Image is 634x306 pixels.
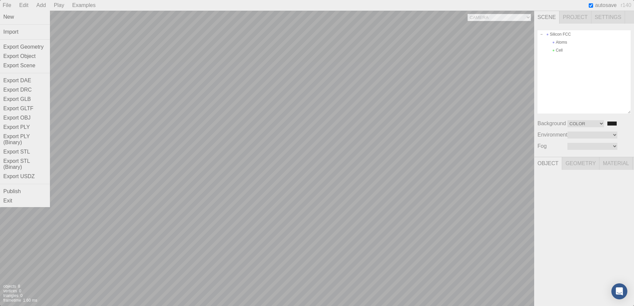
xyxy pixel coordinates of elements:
span: Object [534,157,562,170]
span: Background [537,121,567,127]
span: Geometry [562,157,599,170]
span: Support [13,5,37,11]
div: Cell [537,46,631,54]
span: Material [599,157,633,170]
span: Fog [537,143,567,149]
div: Open Intercom Messenger [611,283,627,299]
span: Project [559,11,591,24]
span: autosave [595,2,617,8]
div: Atoms [537,38,631,46]
span: Scene [534,11,559,24]
div: Silicon FCC [537,30,631,38]
span: Settings [591,11,625,24]
span: Environment [537,132,567,138]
